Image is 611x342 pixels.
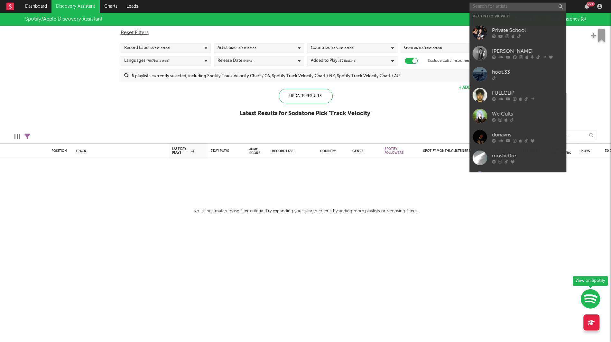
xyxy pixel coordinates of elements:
[547,17,586,22] span: Saved Searches
[573,276,608,286] div: View on Spotify
[419,44,442,52] span: ( 13 / 15 selected)
[320,149,343,153] div: Country
[469,106,566,126] a: We Cults
[587,2,595,6] div: 99 +
[492,68,563,76] div: hoot.33
[76,149,162,153] div: Track
[311,44,354,52] div: Countries
[211,149,233,153] div: 7 Day Plays
[51,149,67,153] div: Position
[492,47,563,55] div: [PERSON_NAME]
[473,13,563,20] div: Recently Viewed
[218,44,257,52] div: Artist Size
[548,130,597,140] input: Search...
[492,131,563,139] div: donavns
[272,149,310,153] div: Record Label
[469,126,566,147] a: donavns
[239,110,372,117] div: Latest Results for Sodatone Pick ' Track Velocity '
[237,44,257,52] span: ( 5 / 5 selected)
[492,26,563,34] div: Private School
[218,57,254,65] div: Release Date
[404,44,442,52] div: Genres
[24,127,30,146] div: Filters(1 filter active)
[492,89,563,97] div: FULLCLIP
[150,44,170,52] span: ( 2 / 6 selected)
[128,69,490,82] input: 6 playlists currently selected, including Spotify Track Velocity Chart / CA, Spotify Track Veloci...
[492,152,563,160] div: moshc0re
[146,57,169,65] span: ( 70 / 71 selected)
[585,4,589,9] button: 99+
[243,57,254,65] span: (None)
[311,57,356,65] div: Added to Playlist
[124,57,169,65] div: Languages
[344,57,356,65] span: (last 14 d)
[249,147,260,155] div: Jump Score
[469,85,566,106] a: FULLCLIP
[581,17,586,22] span: ( 8 )
[469,147,566,168] a: moshc0re
[14,127,20,146] div: Edit Columns
[581,149,590,153] div: Plays
[25,15,102,23] div: Spotify/Apple Discovery Assistant
[121,29,491,37] div: Reset Filters
[331,44,354,52] span: ( 65 / 78 selected)
[469,168,566,189] a: campthehills
[459,86,491,90] button: + Add Playlist
[469,43,566,64] a: [PERSON_NAME]
[469,64,566,85] a: hoot.33
[469,3,566,11] input: Search for artists
[469,22,566,43] a: Private School
[193,208,418,215] div: No listings match those filter criteria. Try expanding your search criteria by adding more playli...
[352,149,375,153] div: Genre
[124,44,170,52] div: Record Label
[384,147,407,155] div: Spotify Followers
[423,149,471,153] div: Spotify Monthly Listeners
[279,89,333,103] div: Update Results
[172,147,195,155] div: Last Day Plays
[428,57,486,65] label: Exclude Lofi / Instrumental Labels
[492,110,563,118] div: We Cults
